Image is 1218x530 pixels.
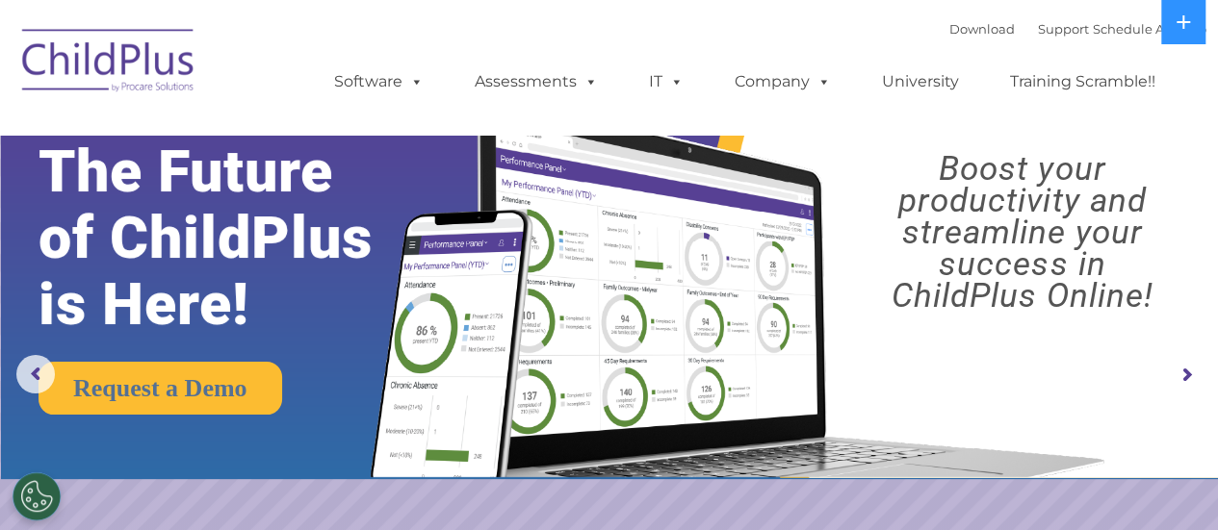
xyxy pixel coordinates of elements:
[268,127,326,141] span: Last name
[39,139,428,338] rs-layer: The Future of ChildPlus is Here!
[1038,21,1089,37] a: Support
[630,63,703,101] a: IT
[949,21,1206,37] font: |
[991,63,1175,101] a: Training Scramble!!
[315,63,443,101] a: Software
[863,63,978,101] a: University
[268,206,350,220] span: Phone number
[715,63,850,101] a: Company
[949,21,1015,37] a: Download
[13,15,205,112] img: ChildPlus by Procare Solutions
[13,472,61,520] button: Cookies Settings
[39,362,282,415] a: Request a Demo
[455,63,617,101] a: Assessments
[1093,21,1206,37] a: Schedule A Demo
[842,153,1203,312] rs-layer: Boost your productivity and streamline your success in ChildPlus Online!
